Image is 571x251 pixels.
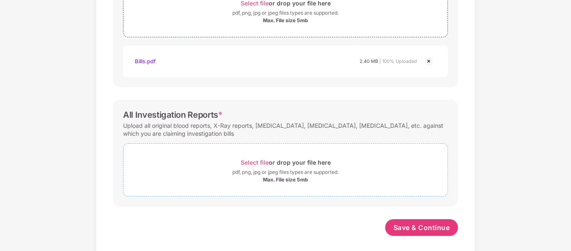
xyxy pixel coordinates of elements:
span: 2.40 MB [360,58,378,64]
span: Select file [241,159,269,166]
span: | 100% Uploaded [379,58,417,64]
span: Select fileor drop your file herepdf, png, jpg or jpeg files types are supported.Max. File size 5mb [123,150,448,190]
div: Bills.pdf [135,54,156,68]
div: pdf, png, jpg or jpeg files types are supported. [232,168,339,176]
div: Max. File size 5mb [263,17,308,24]
div: pdf, png, jpg or jpeg files types are supported. [232,9,339,17]
div: Max. File size 5mb [263,176,308,183]
div: or drop your file here [241,157,331,168]
span: Save & Continue [394,223,450,232]
img: svg+xml;base64,PHN2ZyBpZD0iQ3Jvc3MtMjR4MjQiIHhtbG5zPSJodHRwOi8vd3d3LnczLm9yZy8yMDAwL3N2ZyIgd2lkdG... [424,56,434,66]
button: Save & Continue [385,219,458,236]
div: Upload all original blood reports, X-Ray reports, [MEDICAL_DATA], [MEDICAL_DATA], [MEDICAL_DATA],... [123,120,448,139]
div: All Investigation Reports [123,110,223,120]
